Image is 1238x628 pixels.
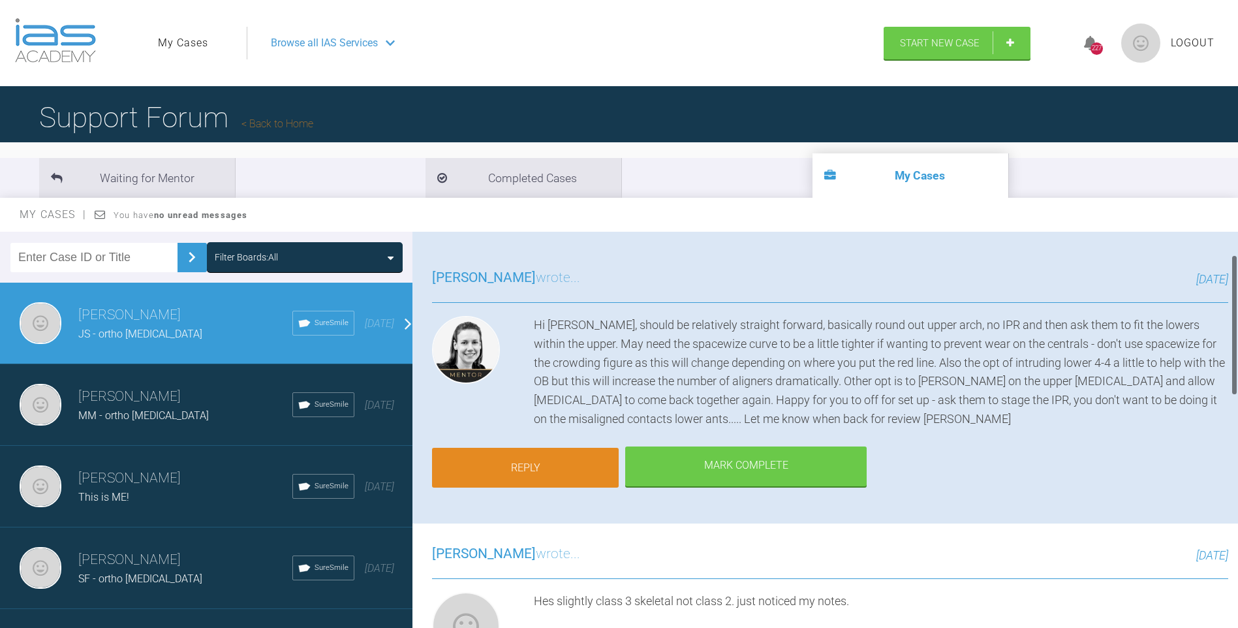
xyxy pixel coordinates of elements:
span: [PERSON_NAME] [432,546,536,561]
span: [DATE] [365,562,394,574]
a: Back to Home [241,118,313,130]
li: Completed Cases [426,158,621,198]
h1: Support Forum [39,95,313,140]
li: Waiting for Mentor [39,158,235,198]
h3: [PERSON_NAME] [78,304,292,326]
h3: [PERSON_NAME] [78,386,292,408]
h3: [PERSON_NAME] [78,467,292,490]
strong: no unread messages [154,210,247,220]
span: SureSmile [315,562,348,574]
span: SF - ortho [MEDICAL_DATA] [78,573,202,585]
h3: [PERSON_NAME] [78,549,292,571]
span: SureSmile [315,317,348,329]
img: logo-light.3e3ef733.png [15,18,96,63]
a: Reply [432,448,619,488]
span: [DATE] [365,399,394,411]
div: Mark Complete [625,447,867,487]
span: My Cases [20,208,87,221]
span: [DATE] [365,317,394,330]
span: [DATE] [1196,272,1228,286]
img: Gordon Campbell [20,547,61,589]
div: Hi [PERSON_NAME], should be relatively straight forward, basically round out upper arch, no IPR a... [534,316,1228,429]
span: [DATE] [1196,548,1228,562]
span: You have [114,210,247,220]
img: Kelly Toft [432,316,500,384]
img: chevronRight.28bd32b0.svg [181,247,202,268]
img: Gordon Campbell [20,302,61,344]
span: SureSmile [315,480,348,492]
h3: wrote... [432,267,580,289]
span: [PERSON_NAME] [432,270,536,285]
span: [DATE] [365,480,394,493]
div: 227 [1091,42,1103,55]
span: Browse all IAS Services [271,35,378,52]
a: Logout [1171,35,1215,52]
span: Start New Case [900,37,980,49]
span: SureSmile [315,399,348,411]
span: This is ME! [78,491,129,503]
a: Start New Case [884,27,1030,59]
img: Gordon Campbell [20,465,61,507]
div: Filter Boards: All [215,250,278,264]
span: MM - ortho [MEDICAL_DATA] [78,409,209,422]
span: JS - ortho [MEDICAL_DATA] [78,328,202,340]
img: profile.png [1121,24,1160,63]
li: My Cases [812,153,1008,198]
input: Enter Case ID or Title [10,243,178,272]
a: My Cases [158,35,208,52]
img: Gordon Campbell [20,384,61,426]
h3: wrote... [432,543,580,565]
